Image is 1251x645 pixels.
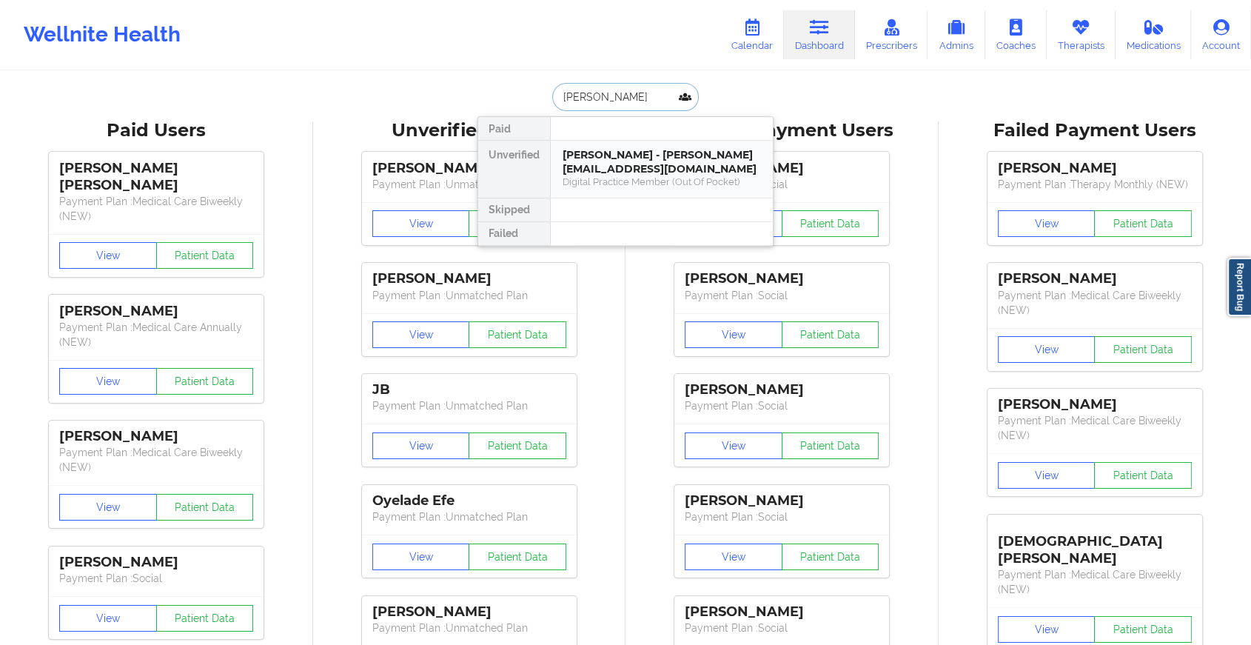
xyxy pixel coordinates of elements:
[372,288,566,303] p: Payment Plan : Unmatched Plan
[323,119,616,142] div: Unverified Users
[59,428,253,445] div: [PERSON_NAME]
[469,432,566,459] button: Patient Data
[372,621,566,635] p: Payment Plan : Unmatched Plan
[156,605,254,632] button: Patient Data
[685,492,879,509] div: [PERSON_NAME]
[59,554,253,571] div: [PERSON_NAME]
[998,616,1096,643] button: View
[10,119,303,142] div: Paid Users
[478,117,550,141] div: Paid
[685,604,879,621] div: [PERSON_NAME]
[998,462,1096,489] button: View
[59,303,253,320] div: [PERSON_NAME]
[372,432,470,459] button: View
[372,210,470,237] button: View
[782,432,879,459] button: Patient Data
[469,544,566,570] button: Patient Data
[928,10,985,59] a: Admins
[59,605,157,632] button: View
[372,398,566,413] p: Payment Plan : Unmatched Plan
[156,242,254,269] button: Patient Data
[985,10,1047,59] a: Coaches
[59,160,253,194] div: [PERSON_NAME] [PERSON_NAME]
[372,321,470,348] button: View
[998,177,1192,192] p: Payment Plan : Therapy Monthly (NEW)
[372,604,566,621] div: [PERSON_NAME]
[59,494,157,521] button: View
[372,160,566,177] div: [PERSON_NAME]
[998,210,1096,237] button: View
[59,320,253,350] p: Payment Plan : Medical Care Annually (NEW)
[685,270,879,287] div: [PERSON_NAME]
[1094,616,1192,643] button: Patient Data
[372,177,566,192] p: Payment Plan : Unmatched Plan
[782,321,879,348] button: Patient Data
[998,567,1192,597] p: Payment Plan : Medical Care Biweekly (NEW)
[469,210,566,237] button: Patient Data
[478,222,550,246] div: Failed
[1094,462,1192,489] button: Patient Data
[685,509,879,524] p: Payment Plan : Social
[998,522,1192,567] div: [DEMOGRAPHIC_DATA][PERSON_NAME]
[782,210,879,237] button: Patient Data
[563,176,761,188] div: Digital Practice Member (Out Of Pocket)
[998,160,1192,177] div: [PERSON_NAME]
[685,288,879,303] p: Payment Plan : Social
[478,198,550,222] div: Skipped
[1094,210,1192,237] button: Patient Data
[685,160,879,177] div: [PERSON_NAME]
[478,141,550,198] div: Unverified
[372,381,566,398] div: JB
[998,336,1096,363] button: View
[998,270,1192,287] div: [PERSON_NAME]
[685,381,879,398] div: [PERSON_NAME]
[563,148,761,176] div: [PERSON_NAME] - [PERSON_NAME][EMAIL_ADDRESS][DOMAIN_NAME]
[1227,258,1251,316] a: Report Bug
[685,398,879,413] p: Payment Plan : Social
[685,432,782,459] button: View
[998,288,1192,318] p: Payment Plan : Medical Care Biweekly (NEW)
[685,544,782,570] button: View
[372,492,566,509] div: Oyelade Efe
[1116,10,1192,59] a: Medications
[59,242,157,269] button: View
[1094,336,1192,363] button: Patient Data
[949,119,1241,142] div: Failed Payment Users
[1191,10,1251,59] a: Account
[469,321,566,348] button: Patient Data
[855,10,928,59] a: Prescribers
[59,571,253,586] p: Payment Plan : Social
[782,544,879,570] button: Patient Data
[372,544,470,570] button: View
[685,621,879,635] p: Payment Plan : Social
[784,10,855,59] a: Dashboard
[156,494,254,521] button: Patient Data
[59,194,253,224] p: Payment Plan : Medical Care Biweekly (NEW)
[998,413,1192,443] p: Payment Plan : Medical Care Biweekly (NEW)
[685,177,879,192] p: Payment Plan : Social
[59,368,157,395] button: View
[1047,10,1116,59] a: Therapists
[59,445,253,475] p: Payment Plan : Medical Care Biweekly (NEW)
[998,396,1192,413] div: [PERSON_NAME]
[372,270,566,287] div: [PERSON_NAME]
[636,119,928,142] div: Skipped Payment Users
[156,368,254,395] button: Patient Data
[720,10,784,59] a: Calendar
[372,509,566,524] p: Payment Plan : Unmatched Plan
[685,321,782,348] button: View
